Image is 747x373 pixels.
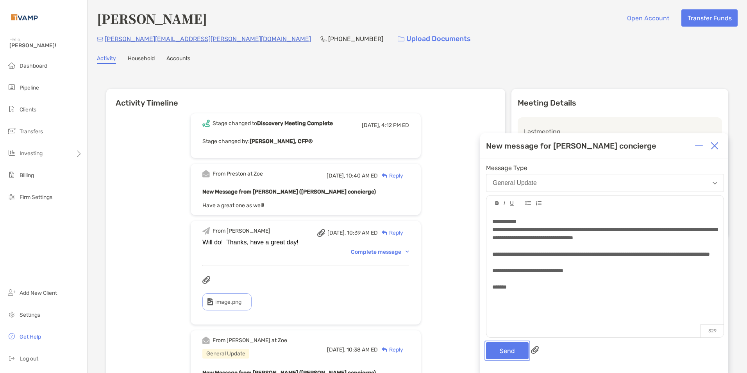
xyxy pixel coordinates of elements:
[327,230,346,236] span: [DATE],
[20,334,41,340] span: Get Help
[20,194,52,201] span: Firm Settings
[20,84,39,91] span: Pipeline
[695,142,703,150] img: Expand or collapse
[320,36,327,42] img: Phone Icon
[97,9,207,27] h4: [PERSON_NAME]
[20,355,38,362] span: Log out
[347,346,378,353] span: 10:38 AM ED
[7,288,16,297] img: add_new_client icon
[504,201,505,205] img: Editor control icon
[7,353,16,363] img: logout icon
[378,172,403,180] div: Reply
[215,299,241,305] span: image.png
[381,122,409,129] span: 4:12 PM ED
[7,82,16,92] img: pipeline icon
[7,170,16,179] img: billing icon
[518,98,722,108] p: Meeting Details
[7,192,16,201] img: firm-settings icon
[202,188,376,195] b: New Message from [PERSON_NAME] ([PERSON_NAME] concierge)
[327,346,345,353] span: [DATE],
[202,239,409,246] div: Will do! Thanks, have a great day!
[213,170,263,177] div: From Preston at Zoe
[213,228,270,234] div: From [PERSON_NAME]
[20,128,43,135] span: Transfers
[20,290,57,296] span: Add New Client
[495,201,499,205] img: Editor control icon
[317,229,325,237] img: attachment
[213,337,287,344] div: From [PERSON_NAME] at Zoe
[510,201,514,206] img: Editor control icon
[378,229,403,237] div: Reply
[97,55,116,64] a: Activity
[346,172,378,179] span: 10:40 AM ED
[382,347,388,352] img: Reply icon
[493,179,537,186] div: General Update
[20,172,34,179] span: Billing
[7,310,16,319] img: settings icon
[327,172,345,179] span: [DATE],
[398,36,404,42] img: button icon
[486,342,529,359] button: Send
[347,230,378,236] span: 10:39 AM ED
[202,227,210,235] img: Event icon
[486,164,724,172] span: Message Type
[382,173,388,178] img: Reply icon
[378,346,403,354] div: Reply
[202,120,210,127] img: Event icon
[202,136,409,146] p: Stage changed by:
[486,141,656,151] div: New message for [PERSON_NAME] concierge
[202,337,210,344] img: Event icon
[9,3,39,31] img: Zoe Logo
[362,122,380,129] span: [DATE],
[250,138,313,145] b: [PERSON_NAME], CFP®
[105,34,311,44] p: [PERSON_NAME][EMAIL_ADDRESS][PERSON_NAME][DOMAIN_NAME]
[166,55,190,64] a: Accounts
[393,30,476,47] a: Upload Documents
[351,249,409,255] div: Complete message
[7,61,16,70] img: dashboard icon
[257,120,333,127] b: Discovery Meeting Complete
[20,312,40,318] span: Settings
[328,34,383,44] p: [PHONE_NUMBER]
[711,142,718,150] img: Close
[202,170,210,178] img: Event icon
[20,63,47,69] span: Dashboard
[525,201,531,205] img: Editor control icon
[7,332,16,341] img: get-help icon
[207,298,213,305] img: type
[486,174,724,192] button: General Update
[406,251,409,253] img: Chevron icon
[202,349,249,359] div: General Update
[536,201,541,206] img: Editor control icon
[202,276,210,284] img: attachments
[531,346,539,354] img: paperclip attachments
[20,150,43,157] span: Investing
[7,148,16,158] img: investing icon
[713,182,717,185] img: Open dropdown arrow
[701,324,724,337] p: 329
[382,230,388,235] img: Reply icon
[7,126,16,136] img: transfers icon
[7,104,16,114] img: clients icon
[621,9,675,27] button: Open Account
[106,89,505,108] h6: Activity Timeline
[128,55,155,64] a: Household
[681,9,738,27] button: Transfer Funds
[202,202,264,209] span: Have a great one as well!
[524,127,716,136] p: Last meeting
[97,37,103,41] img: Email Icon
[20,106,36,113] span: Clients
[9,42,82,49] span: [PERSON_NAME]!
[213,120,333,127] div: Stage changed to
